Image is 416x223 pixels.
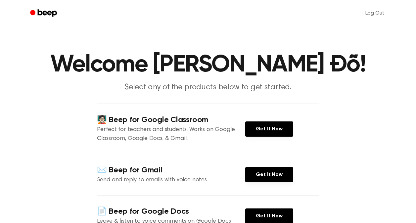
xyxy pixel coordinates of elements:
[25,7,63,20] a: Beep
[359,5,391,21] a: Log Out
[97,125,245,143] p: Perfect for teachers and students. Works on Google Classroom, Google Docs, & Gmail.
[39,53,378,77] h1: Welcome [PERSON_NAME] Đỗ!
[245,167,293,182] a: Get It Now
[245,121,293,137] a: Get It Now
[97,176,245,185] p: Send and reply to emails with voice notes
[97,165,245,176] h4: ✉️ Beep for Gmail
[97,206,245,217] h4: 📄 Beep for Google Docs
[81,82,335,93] p: Select any of the products below to get started.
[97,114,245,125] h4: 🧑🏻‍🏫 Beep for Google Classroom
